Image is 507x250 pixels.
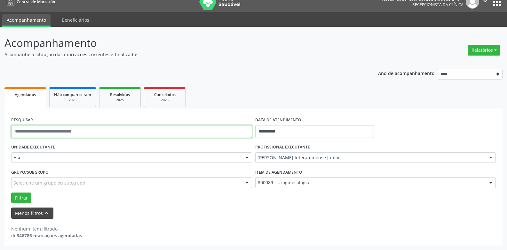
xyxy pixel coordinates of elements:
[11,225,82,232] div: Nenhum item filtrado
[11,142,55,152] label: UNIDADE EXECUTANTE
[4,51,353,58] p: Acompanhe a situação das marcações correntes e finalizadas
[13,179,85,186] span: Selecione um grupo ou subgrupo
[17,232,82,239] strong: 346786 marcações agendadas
[11,208,53,219] button: Menos filtroskeyboard_arrow_up
[11,167,49,177] label: Grupo/Subgrupo
[43,209,50,216] i: keyboard_arrow_up
[2,14,51,27] a: Acompanhamento
[11,193,31,203] button: Filtrar
[104,98,136,102] div: 2025
[378,69,435,77] p: Ano de acompanhamento
[11,115,33,125] label: PESQUISAR
[110,92,130,97] span: Resolvidos
[154,92,176,97] span: Cancelados
[54,92,91,97] span: Não compareceram
[255,167,302,177] label: Item de agendamento
[149,98,181,102] div: 2025
[468,45,500,56] button: Relatórios
[412,2,463,7] span: Recepcionista da clínica
[255,115,301,125] label: DATA DE ATENDIMENTO
[255,142,310,152] label: PROFISSIONAL EXECUTANTE
[54,98,91,102] div: 2025
[257,155,483,161] span: [PERSON_NAME] Interaminense Junior
[13,155,239,161] span: Hse
[4,35,353,51] p: Acompanhamento
[57,14,94,26] a: Beneficiários
[15,92,36,97] span: Agendados
[257,179,483,186] span: #00089 - Uroginecologia
[11,232,82,239] div: de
